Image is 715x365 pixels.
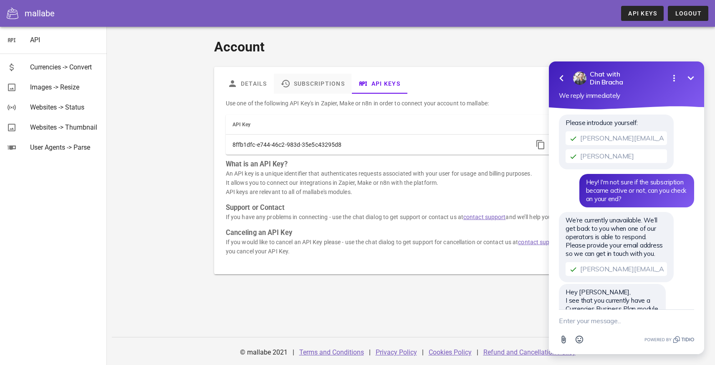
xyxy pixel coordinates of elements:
a: API Keys [351,74,407,94]
th: API Key: Not sorted. Activate to sort ascending. [226,115,527,135]
span: Logout [675,10,702,17]
div: Images -> Resize [30,83,100,91]
a: Refund and Cancellation Policy [483,348,576,356]
div: API [30,36,100,44]
a: Cookies Policy [429,348,472,356]
a: Subscriptions [274,74,351,94]
p: If you would like to cancel an API Key please - use the chat dialog to get support for cancellati... [226,237,596,256]
iframe: Tidio Chat [538,53,715,365]
a: API Keys [621,6,664,21]
a: contact support [463,214,506,220]
div: Websites -> Status [30,103,100,111]
div: Websites -> Thumbnail [30,123,100,131]
div: | [293,342,294,362]
a: Terms and Conditions [299,348,364,356]
div: © mallabe 2021 [235,342,293,362]
p: Use one of the following API Key's in Zapier, Make or n8n in order to connect your account to mal... [226,99,596,108]
p: An API key is a unique identifier that authenticates requests associated with your user for usage... [226,169,596,197]
a: contact support [518,239,561,245]
button: Logout [668,6,708,21]
h3: Support or Contact [226,203,596,212]
div: User Agents -> Parse [30,143,100,151]
h1: Account [214,37,608,57]
a: Privacy Policy [376,348,417,356]
td: 8ffb1dfc-e744-46c2-983d-35e5c43295d8 [226,135,527,155]
h3: What is an API Key? [226,160,596,169]
span: API Keys [628,10,657,17]
div: | [369,342,371,362]
a: Details [221,74,274,94]
div: Currencies -> Convert [30,63,100,71]
div: | [422,342,424,362]
span: API Key [232,122,251,128]
p: If you have any problems in connecting - use the chat dialog to get support or contact us at and ... [226,212,596,222]
div: mallabe [25,7,55,20]
div: | [477,342,478,362]
h3: Canceling an API Key [226,228,596,237]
